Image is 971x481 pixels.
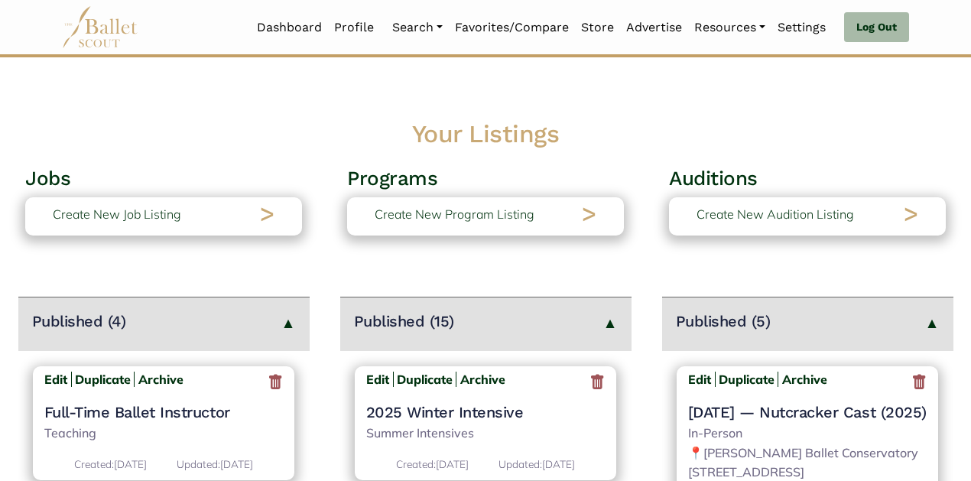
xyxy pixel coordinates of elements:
[177,456,253,473] p: [DATE]
[620,11,688,44] a: Advertise
[397,372,453,387] a: Duplicate
[456,372,505,387] a: Archive
[771,11,832,44] a: Settings
[676,311,771,331] h4: Published (5)
[688,402,927,422] a: [DATE] — Nutcracker Cast (2025)
[177,457,220,470] span: Updated:
[669,166,946,192] h3: Auditions
[366,372,389,387] b: Edit
[575,11,620,44] a: Store
[739,403,926,421] span: — Nutcracker Cast (2025)
[347,166,624,192] h3: Programs
[328,11,380,44] a: Profile
[32,311,126,331] h4: Published (4)
[347,197,624,236] a: Create New Program Listing>
[134,372,183,387] a: Archive
[904,198,918,230] h2: >
[44,424,284,444] p: Teaching
[366,424,606,444] p: Summer Intensives
[75,372,131,387] a: Duplicate
[25,197,302,236] a: Create New Job Listing>
[582,198,596,230] h2: >
[688,11,771,44] a: Resources
[44,402,284,422] a: Full-Time Ballet Instructor
[782,372,827,387] b: Archive
[74,456,147,473] p: [DATE]
[260,198,274,230] h2: >
[396,456,469,473] p: [DATE]
[688,372,716,387] a: Edit
[669,197,946,236] a: Create New Audition Listing>
[460,372,505,387] b: Archive
[25,166,302,192] h3: Jobs
[396,457,436,470] span: Created:
[354,311,454,331] h4: Published (15)
[74,457,114,470] span: Created:
[498,456,575,473] p: [DATE]
[44,372,67,387] b: Edit
[251,11,328,44] a: Dashboard
[375,205,534,225] p: Create New Program Listing
[386,11,449,44] a: Search
[138,372,183,387] b: Archive
[719,372,775,387] a: Duplicate
[44,372,72,387] a: Edit
[688,402,927,422] h4: [DATE]
[366,402,606,422] a: 2025 Winter Intensive
[449,11,575,44] a: Favorites/Compare
[366,372,394,387] a: Edit
[53,205,181,225] p: Create New Job Listing
[778,372,827,387] a: Archive
[688,372,711,387] b: Edit
[697,205,854,225] p: Create New Audition Listing
[498,457,542,470] span: Updated:
[844,12,909,43] a: Log Out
